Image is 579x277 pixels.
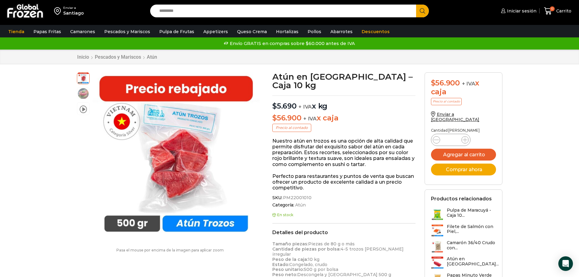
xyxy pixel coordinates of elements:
[431,224,496,237] a: Filete de Salmón con Piel,...
[101,26,153,37] a: Pescados y Mariscos
[273,26,302,37] a: Hortalizas
[431,112,480,122] a: Enviar a [GEOGRAPHIC_DATA]
[447,224,496,234] h3: Filete de Salmón con Piel,...
[5,26,27,37] a: Tienda
[431,164,496,175] button: Comprar ahora
[359,26,393,37] a: Descuentos
[550,6,555,11] span: 0
[272,195,415,200] span: SKU:
[272,113,277,122] span: $
[272,262,289,267] strong: Estado:
[282,195,312,200] span: PM22001010
[462,81,475,87] span: + IVA
[200,26,231,37] a: Appetizers
[445,136,457,144] input: Product quantity
[505,8,536,14] span: Iniciar sesión
[234,26,270,37] a: Queso Crema
[272,95,415,111] p: x kg
[431,78,436,87] span: $
[431,79,496,96] div: x caja
[431,240,496,253] a: Camarón 36/40 Crudo con...
[272,257,308,262] strong: Peso de la caja:
[499,5,536,17] a: Iniciar sesión
[543,4,573,18] a: 0 Carrito
[77,72,89,84] span: atun trozo
[303,116,317,122] span: + IVA
[272,203,415,208] span: Categoría:
[431,98,462,105] p: Precio al contado
[305,26,324,37] a: Pollos
[272,246,340,252] strong: Cantidad de piezas por bolsa:
[272,102,277,110] span: $
[95,54,141,60] a: Pescados y Mariscos
[93,72,260,239] div: 1 / 3
[77,54,89,60] a: Inicio
[146,54,157,60] a: Atún
[67,26,98,37] a: Camarones
[327,26,356,37] a: Abarrotes
[63,10,84,16] div: Santiago
[272,72,415,89] h1: Atún en [GEOGRAPHIC_DATA] – Caja 10 kg
[272,267,304,272] strong: Peso unitario:
[156,26,197,37] a: Pulpa de Frutas
[272,102,297,110] bdi: 5.690
[30,26,64,37] a: Papas Fritas
[272,114,415,123] p: x caja
[93,72,260,239] img: atun trozo
[555,8,571,14] span: Carrito
[558,256,573,271] div: Open Intercom Messenger
[272,213,415,217] p: En stock
[447,208,496,218] h3: Pulpa de Maracuyá - Caja 10...
[431,149,496,161] button: Agregar al carrito
[447,240,496,251] h3: Camarón 36/40 Crudo con...
[77,88,89,100] span: foto tartaro atun
[431,208,496,221] a: Pulpa de Maracuyá - Caja 10...
[431,128,496,133] p: Cantidad [PERSON_NAME]
[272,124,311,132] p: Precio al contado
[54,6,63,16] img: address-field-icon.svg
[63,6,84,10] div: Enviar a
[298,104,312,110] span: + IVA
[431,196,492,202] h2: Productos relacionados
[272,241,308,247] strong: Tamaño piezas:
[272,138,415,167] p: Nuestro atún en trozos es una opción de alta calidad que permite disfrutar del exquisito sabor de...
[447,256,499,267] h3: Atún en [GEOGRAPHIC_DATA]...
[272,113,301,122] bdi: 56.900
[431,78,460,87] bdi: 56.900
[272,230,415,235] h2: Detalles del producto
[272,173,415,191] p: Perfecto para restaurantes y puntos de venta que buscan ofrecer un producto de excelente calidad ...
[294,203,306,208] a: Atún
[77,248,264,252] p: Pasa el mouse por encima de la imagen para aplicar zoom
[431,256,499,269] a: Atún en [GEOGRAPHIC_DATA]...
[77,54,157,60] nav: Breadcrumb
[416,5,429,17] button: Search button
